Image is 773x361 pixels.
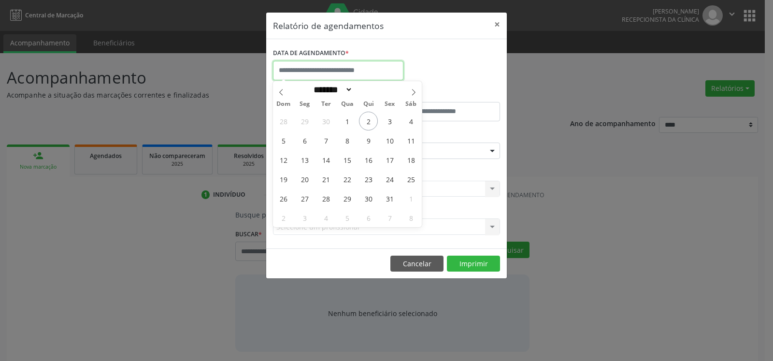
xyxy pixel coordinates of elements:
span: Novembro 3, 2025 [295,208,314,227]
span: Outubro 21, 2025 [316,170,335,188]
span: Outubro 1, 2025 [338,112,357,130]
span: Outubro 13, 2025 [295,150,314,169]
h5: Relatório de agendamentos [273,19,384,32]
label: DATA DE AGENDAMENTO [273,46,349,61]
span: Outubro 28, 2025 [316,189,335,208]
span: Outubro 7, 2025 [316,131,335,150]
span: Outubro 23, 2025 [359,170,378,188]
span: Setembro 30, 2025 [316,112,335,130]
span: Outubro 11, 2025 [401,131,420,150]
span: Outubro 14, 2025 [316,150,335,169]
span: Sex [379,101,401,107]
span: Novembro 8, 2025 [401,208,420,227]
span: Novembro 6, 2025 [359,208,378,227]
span: Novembro 4, 2025 [316,208,335,227]
span: Outubro 3, 2025 [380,112,399,130]
span: Outubro 24, 2025 [380,170,399,188]
span: Outubro 29, 2025 [338,189,357,208]
span: Outubro 4, 2025 [401,112,420,130]
span: Outubro 22, 2025 [338,170,357,188]
span: Outubro 27, 2025 [295,189,314,208]
span: Outubro 18, 2025 [401,150,420,169]
span: Outubro 5, 2025 [274,131,293,150]
span: Outubro 2, 2025 [359,112,378,130]
span: Outubro 19, 2025 [274,170,293,188]
span: Outubro 25, 2025 [401,170,420,188]
button: Close [487,13,507,36]
span: Outubro 15, 2025 [338,150,357,169]
span: Dom [273,101,294,107]
span: Seg [294,101,315,107]
span: Outubro 30, 2025 [359,189,378,208]
span: Setembro 29, 2025 [295,112,314,130]
span: Outubro 9, 2025 [359,131,378,150]
span: Ter [315,101,337,107]
span: Novembro 5, 2025 [338,208,357,227]
span: Outubro 8, 2025 [338,131,357,150]
button: Cancelar [390,256,444,272]
span: Novembro 7, 2025 [380,208,399,227]
span: Outubro 6, 2025 [295,131,314,150]
span: Setembro 28, 2025 [274,112,293,130]
select: Month [310,85,353,95]
span: Outubro 31, 2025 [380,189,399,208]
span: Novembro 2, 2025 [274,208,293,227]
input: Year [353,85,385,95]
span: Novembro 1, 2025 [401,189,420,208]
span: Sáb [401,101,422,107]
span: Outubro 17, 2025 [380,150,399,169]
span: Qui [358,101,379,107]
span: Outubro 16, 2025 [359,150,378,169]
button: Imprimir [447,256,500,272]
span: Outubro 10, 2025 [380,131,399,150]
span: Outubro 12, 2025 [274,150,293,169]
span: Outubro 26, 2025 [274,189,293,208]
label: ATÉ [389,87,500,102]
span: Outubro 20, 2025 [295,170,314,188]
span: Qua [337,101,358,107]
